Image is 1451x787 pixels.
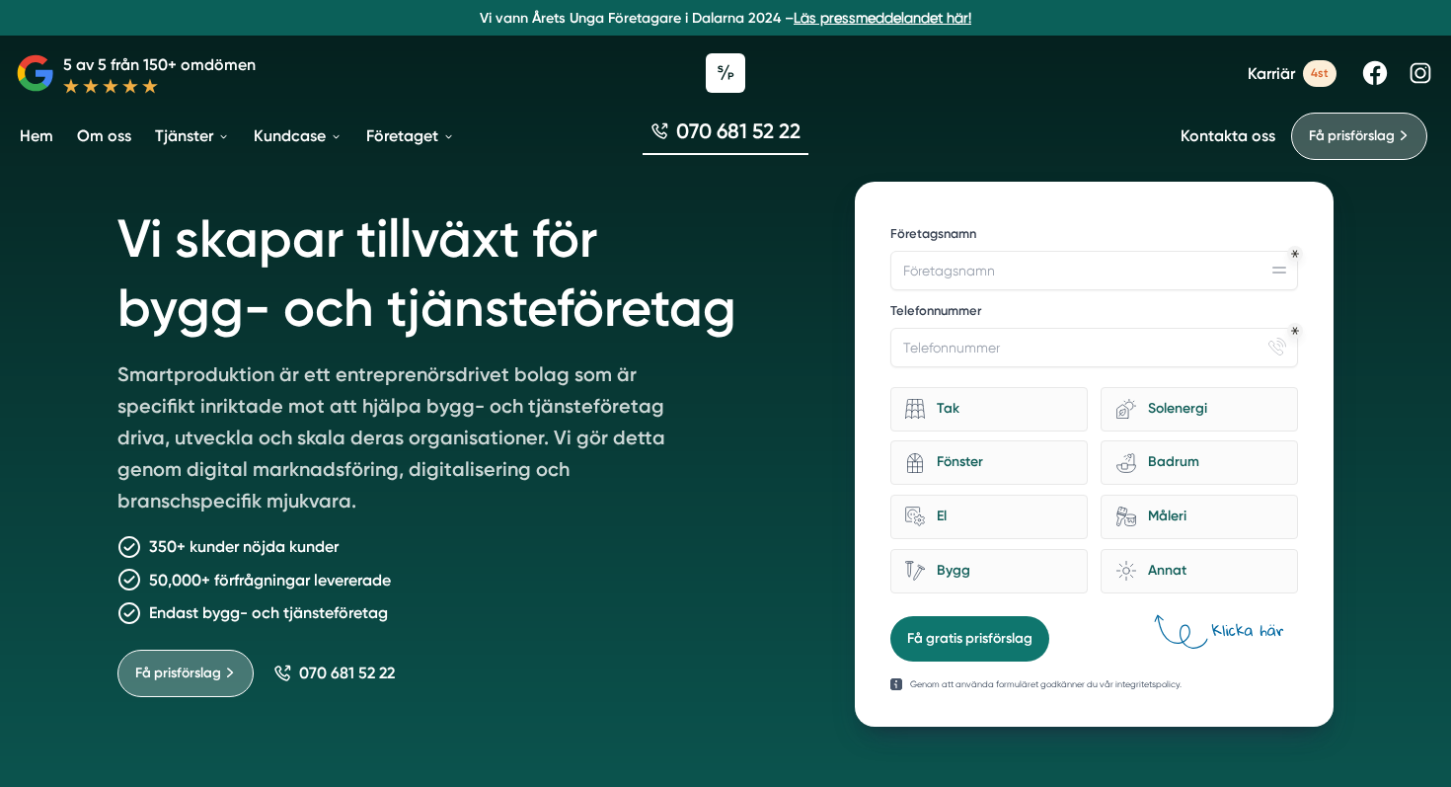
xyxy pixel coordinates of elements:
[890,225,1298,247] label: Företagsnamn
[794,10,971,26] a: Läs pressmeddelandet här!
[1248,60,1336,87] a: Karriär 4st
[149,600,388,625] p: Endast bygg- och tjänsteföretag
[151,111,234,161] a: Tjänster
[117,182,807,358] h1: Vi skapar tillväxt för bygg- och tjänsteföretag
[676,117,801,145] span: 070 681 52 22
[643,117,808,155] a: 070 681 52 22
[8,8,1443,28] p: Vi vann Årets Unga Företagare i Dalarna 2024 –
[1291,113,1427,160] a: Få prisförslag
[1291,250,1299,258] div: Obligatoriskt
[1181,126,1275,145] a: Kontakta oss
[273,664,395,682] a: 070 681 52 22
[890,302,1298,324] label: Telefonnummer
[73,111,135,161] a: Om oss
[149,534,339,559] p: 350+ kunder nöjda kunder
[250,111,346,161] a: Kundcase
[117,358,686,524] p: Smartproduktion är ett entreprenörsdrivet bolag som är specifikt inriktade mot att hjälpa bygg- o...
[63,52,256,77] p: 5 av 5 från 150+ omdömen
[890,251,1298,290] input: Företagsnamn
[117,650,254,697] a: Få prisförslag
[890,616,1049,662] button: Få gratis prisförslag
[362,111,459,161] a: Företaget
[135,663,221,684] span: Få prisförslag
[149,568,391,592] p: 50,000+ förfrågningar levererade
[910,677,1182,691] p: Genom att använda formuläret godkänner du vår integritetspolicy.
[1309,125,1395,147] span: Få prisförslag
[16,111,57,161] a: Hem
[1248,64,1295,83] span: Karriär
[299,664,395,682] span: 070 681 52 22
[890,328,1298,367] input: Telefonnummer
[1303,60,1336,87] span: 4st
[1291,327,1299,335] div: Obligatoriskt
